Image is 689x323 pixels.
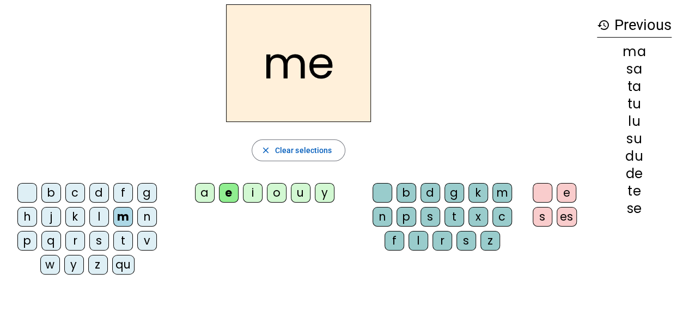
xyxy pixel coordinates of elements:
[65,183,85,203] div: c
[408,231,428,251] div: l
[557,183,576,203] div: e
[219,183,239,203] div: e
[88,255,108,275] div: z
[492,183,512,203] div: m
[597,202,672,215] div: se
[89,207,109,227] div: l
[444,183,464,203] div: g
[267,183,286,203] div: o
[113,207,133,227] div: m
[64,255,84,275] div: y
[597,132,672,145] div: su
[597,63,672,76] div: sa
[226,4,371,122] h2: me
[113,183,133,203] div: f
[597,115,672,128] div: lu
[137,207,157,227] div: n
[291,183,310,203] div: u
[89,183,109,203] div: d
[456,231,476,251] div: s
[40,255,60,275] div: w
[468,207,488,227] div: x
[397,207,416,227] div: p
[480,231,500,251] div: z
[597,19,610,32] mat-icon: history
[113,231,133,251] div: t
[557,207,577,227] div: es
[432,231,452,251] div: r
[597,150,672,163] div: du
[444,207,464,227] div: t
[137,183,157,203] div: g
[243,183,263,203] div: i
[89,231,109,251] div: s
[397,183,416,203] div: b
[468,183,488,203] div: k
[65,207,85,227] div: k
[41,183,61,203] div: b
[41,207,61,227] div: j
[597,167,672,180] div: de
[137,231,157,251] div: v
[17,231,37,251] div: p
[275,144,332,157] span: Clear selections
[195,183,215,203] div: a
[65,231,85,251] div: r
[597,185,672,198] div: te
[261,145,271,155] mat-icon: close
[492,207,512,227] div: c
[373,207,392,227] div: n
[597,45,672,58] div: ma
[597,97,672,111] div: tu
[597,13,672,38] h3: Previous
[385,231,404,251] div: f
[597,80,672,93] div: ta
[17,207,37,227] div: h
[420,183,440,203] div: d
[112,255,135,275] div: qu
[533,207,552,227] div: s
[41,231,61,251] div: q
[420,207,440,227] div: s
[252,139,346,161] button: Clear selections
[315,183,334,203] div: y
